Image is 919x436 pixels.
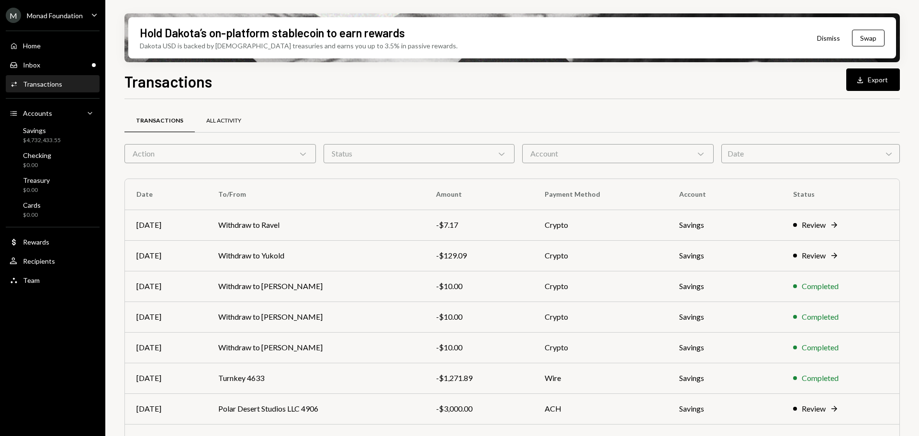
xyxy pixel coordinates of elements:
[140,25,405,41] div: Hold Dakota’s on-platform stablecoin to earn rewards
[136,280,195,292] div: [DATE]
[6,75,100,92] a: Transactions
[6,271,100,289] a: Team
[6,8,21,23] div: M
[533,271,667,302] td: Crypto
[802,219,826,231] div: Review
[207,210,425,240] td: Withdraw to Ravel
[125,179,207,210] th: Date
[6,37,100,54] a: Home
[23,276,40,284] div: Team
[802,342,839,353] div: Completed
[136,342,195,353] div: [DATE]
[668,302,782,332] td: Savings
[23,257,55,265] div: Recipients
[668,210,782,240] td: Savings
[23,109,52,117] div: Accounts
[805,27,852,49] button: Dismiss
[846,68,900,91] button: Export
[668,363,782,393] td: Savings
[23,161,51,169] div: $0.00
[668,271,782,302] td: Savings
[852,30,885,46] button: Swap
[668,393,782,424] td: Savings
[533,240,667,271] td: Crypto
[136,311,195,323] div: [DATE]
[6,123,100,146] a: Savings$4,732,433.55
[533,302,667,332] td: Crypto
[207,363,425,393] td: Turnkey 4633
[207,240,425,271] td: Withdraw to Yukold
[6,56,100,73] a: Inbox
[6,148,100,171] a: Checking$0.00
[195,109,253,133] a: All Activity
[23,201,41,209] div: Cards
[533,179,667,210] th: Payment Method
[802,372,839,384] div: Completed
[23,80,62,88] div: Transactions
[533,393,667,424] td: ACH
[136,372,195,384] div: [DATE]
[802,403,826,414] div: Review
[27,11,83,20] div: Monad Foundation
[533,363,667,393] td: Wire
[23,136,61,145] div: $4,732,433.55
[324,144,515,163] div: Status
[721,144,900,163] div: Date
[23,42,41,50] div: Home
[6,198,100,221] a: Cards$0.00
[207,332,425,363] td: Withdraw to [PERSON_NAME]
[436,280,522,292] div: -$10.00
[23,126,61,134] div: Savings
[436,219,522,231] div: -$7.17
[436,372,522,384] div: -$1,271.89
[207,393,425,424] td: Polar Desert Studios LLC 4906
[802,311,839,323] div: Completed
[207,271,425,302] td: Withdraw to [PERSON_NAME]
[136,403,195,414] div: [DATE]
[136,219,195,231] div: [DATE]
[124,109,195,133] a: Transactions
[207,302,425,332] td: Withdraw to [PERSON_NAME]
[668,332,782,363] td: Savings
[23,238,49,246] div: Rewards
[136,250,195,261] div: [DATE]
[23,151,51,159] div: Checking
[425,179,533,210] th: Amount
[23,211,41,219] div: $0.00
[23,176,50,184] div: Treasury
[136,117,183,125] div: Transactions
[533,332,667,363] td: Crypto
[6,233,100,250] a: Rewards
[206,117,241,125] div: All Activity
[436,342,522,353] div: -$10.00
[124,144,316,163] div: Action
[23,186,50,194] div: $0.00
[436,250,522,261] div: -$129.09
[124,72,212,91] h1: Transactions
[782,179,899,210] th: Status
[522,144,714,163] div: Account
[802,250,826,261] div: Review
[668,179,782,210] th: Account
[207,179,425,210] th: To/From
[802,280,839,292] div: Completed
[6,252,100,269] a: Recipients
[23,61,40,69] div: Inbox
[668,240,782,271] td: Savings
[436,311,522,323] div: -$10.00
[436,403,522,414] div: -$3,000.00
[6,173,100,196] a: Treasury$0.00
[533,210,667,240] td: Crypto
[6,104,100,122] a: Accounts
[140,41,458,51] div: Dakota USD is backed by [DEMOGRAPHIC_DATA] treasuries and earns you up to 3.5% in passive rewards.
